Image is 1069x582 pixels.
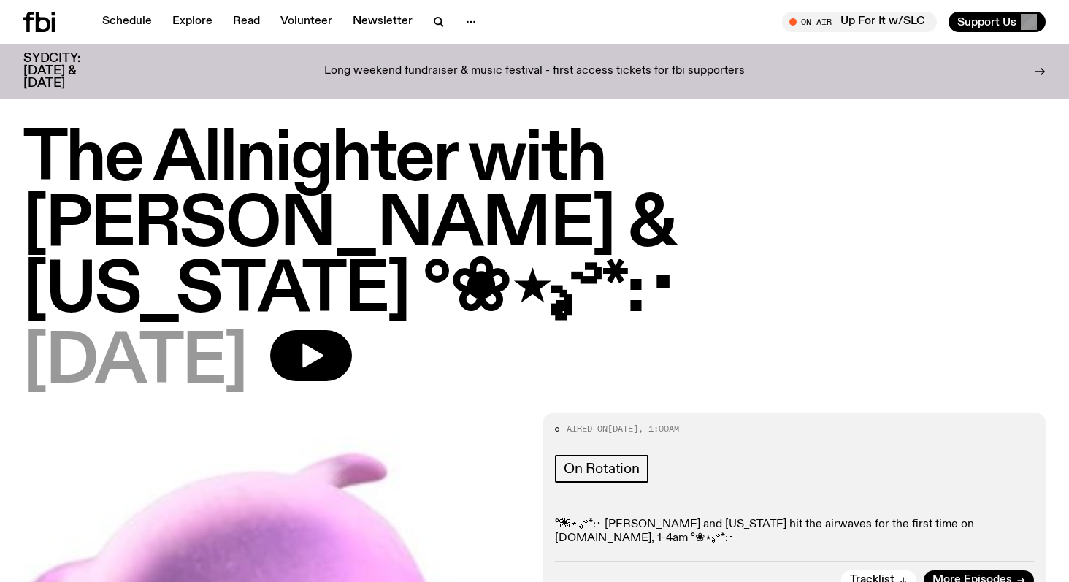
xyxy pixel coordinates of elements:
button: On AirUp For It w/SLC [782,12,937,32]
a: On Rotation [555,455,648,483]
a: Schedule [93,12,161,32]
h1: The Allnighter with [PERSON_NAME] & [US_STATE] °❀⋆.ೃ࿔*:･ [23,127,1046,324]
p: °❀⋆.ೃ࿔*:･ [PERSON_NAME] and [US_STATE] hit the airwaves for the first time on [DOMAIN_NAME], 1-4a... [555,518,1034,545]
button: Support Us [949,12,1046,32]
span: [DATE] [608,423,638,434]
span: Aired on [567,423,608,434]
span: [DATE] [23,330,247,396]
span: , 1:00am [638,423,679,434]
a: Explore [164,12,221,32]
span: On Rotation [564,461,640,477]
p: Long weekend fundraiser & music festival - first access tickets for fbi supporters [324,65,745,78]
span: Support Us [957,15,1016,28]
a: Volunteer [272,12,341,32]
a: Read [224,12,269,32]
h3: SYDCITY: [DATE] & [DATE] [23,53,117,90]
a: Newsletter [344,12,421,32]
